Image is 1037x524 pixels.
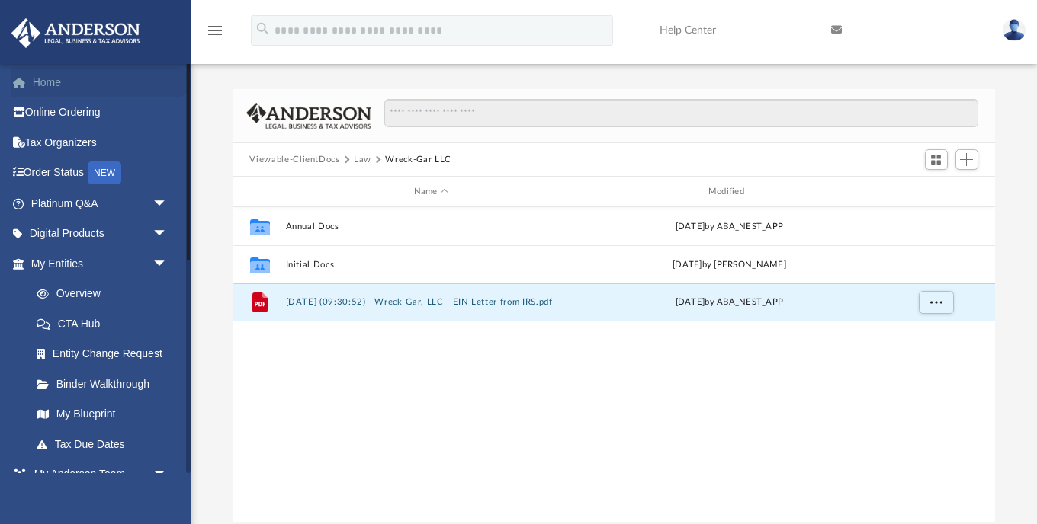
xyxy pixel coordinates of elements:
a: Online Ordering [11,97,191,128]
a: My Blueprint [21,399,183,430]
div: grid [233,207,995,523]
a: Tax Due Dates [21,429,191,459]
div: id [239,185,278,199]
div: Modified [583,185,875,199]
a: Entity Change Request [21,339,191,369]
i: search [255,21,271,37]
a: Overview [21,279,191,309]
button: Initial Docs [285,260,576,270]
a: Order StatusNEW [11,158,191,189]
button: Wreck-Gar LLC [385,153,451,167]
button: Add [955,149,978,171]
a: Binder Walkthrough [21,369,191,399]
a: Home [11,67,191,97]
i: menu [206,21,224,40]
img: Anderson Advisors Platinum Portal [7,18,145,48]
div: [DATE] by [PERSON_NAME] [583,258,875,272]
a: CTA Hub [21,308,191,339]
div: NEW [88,161,121,184]
div: id [881,185,988,199]
a: Digital Productsarrow_drop_down [11,219,191,249]
button: More options [918,291,953,314]
div: [DATE] by ABA_NEST_APP [583,220,875,234]
div: Name [284,185,576,199]
button: Law [354,153,371,167]
div: by ABA_NEST_APP [583,296,875,309]
span: arrow_drop_down [152,459,183,490]
span: arrow_drop_down [152,188,183,219]
span: [DATE] [675,298,705,306]
a: Tax Organizers [11,127,191,158]
button: Switch to Grid View [925,149,948,171]
img: User Pic [1003,19,1026,41]
a: Platinum Q&Aarrow_drop_down [11,188,191,219]
button: [DATE] (09:30:52) - Wreck-Gar, LLC - EIN Letter from IRS.pdf [285,297,576,307]
span: arrow_drop_down [152,219,183,250]
span: arrow_drop_down [152,248,183,280]
input: Search files and folders [384,99,978,128]
a: My Entitiesarrow_drop_down [11,248,191,279]
a: My Anderson Teamarrow_drop_down [11,459,183,490]
button: Viewable-ClientDocs [249,153,339,167]
button: Annual Docs [285,222,576,232]
a: menu [206,29,224,40]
